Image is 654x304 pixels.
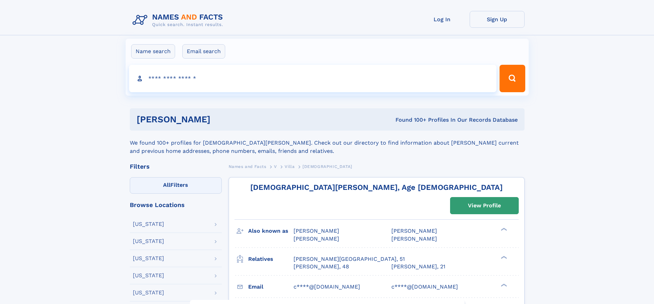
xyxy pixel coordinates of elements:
a: Sign Up [470,11,525,28]
div: [US_STATE] [133,290,164,295]
div: We found 100+ profiles for [DEMOGRAPHIC_DATA][PERSON_NAME]. Check out our directory to find infor... [130,131,525,155]
img: Logo Names and Facts [130,11,229,29]
h3: Email [248,281,294,293]
div: ❯ [499,283,507,287]
a: [PERSON_NAME], 21 [391,263,445,270]
a: V [274,162,277,171]
div: [US_STATE] [133,256,164,261]
h3: Also known as [248,225,294,237]
input: search input [129,65,497,92]
span: Villa [285,164,295,169]
a: View Profile [450,197,518,214]
a: Names and Facts [229,162,266,171]
label: Email search [182,44,225,59]
label: Name search [131,44,175,59]
div: Found 100+ Profiles In Our Records Database [303,116,518,124]
label: Filters [130,177,222,194]
a: Villa [285,162,295,171]
div: ❯ [499,227,507,232]
div: [US_STATE] [133,221,164,227]
span: All [163,182,170,188]
span: [PERSON_NAME] [294,228,339,234]
span: [PERSON_NAME] [391,228,437,234]
h1: [PERSON_NAME] [137,115,303,124]
span: V [274,164,277,169]
span: [PERSON_NAME] [391,235,437,242]
a: [DEMOGRAPHIC_DATA][PERSON_NAME], Age [DEMOGRAPHIC_DATA] [250,183,503,192]
span: [PERSON_NAME] [294,235,339,242]
a: Log In [415,11,470,28]
div: [US_STATE] [133,273,164,278]
button: Search Button [500,65,525,92]
div: Browse Locations [130,202,222,208]
div: Filters [130,163,222,170]
h3: Relatives [248,253,294,265]
span: [DEMOGRAPHIC_DATA] [302,164,352,169]
div: [US_STATE] [133,239,164,244]
a: [PERSON_NAME][GEOGRAPHIC_DATA], 51 [294,255,405,263]
div: ❯ [499,255,507,259]
a: [PERSON_NAME], 48 [294,263,349,270]
div: View Profile [468,198,501,214]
